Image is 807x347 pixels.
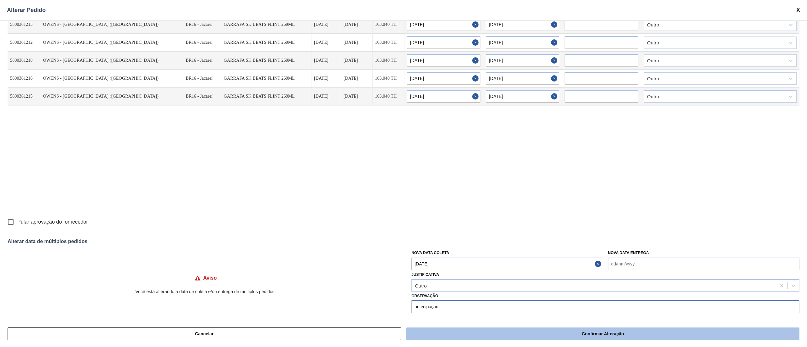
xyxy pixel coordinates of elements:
td: [DATE] [341,16,373,34]
label: Justificativa [411,272,439,277]
label: Nova Data Coleta [411,251,449,255]
td: BR16 - Jacareí [183,16,221,34]
div: Outro [647,77,659,81]
input: dd/mm/yyyy [608,258,799,270]
td: 5800361215 [8,88,40,105]
td: GARRAFA SK BEATS FLINT 269ML [221,34,311,52]
td: [DATE] [341,70,373,88]
td: 5800361213 [8,16,40,34]
td: BR16 - Jacareí [183,88,221,105]
div: Outro [415,283,427,288]
td: [DATE] [341,88,373,105]
div: Outro [647,23,659,27]
input: dd/mm/yyyy [407,36,480,49]
td: [DATE] [311,52,341,70]
button: Close [595,258,603,270]
td: 5800361212 [8,34,40,52]
td: [DATE] [341,52,373,70]
div: Outro [647,41,659,45]
label: Nova Data Entrega [608,251,649,255]
div: Outro [647,59,659,63]
button: Close [551,54,559,67]
button: Confirmar Alteração [406,327,799,340]
h4: Aviso [203,275,217,281]
input: dd/mm/yyyy [486,90,559,103]
button: Close [472,54,480,67]
button: Close [551,36,559,49]
button: Close [472,90,480,103]
input: dd/mm/yyyy [407,18,480,31]
input: dd/mm/yyyy [486,18,559,31]
td: GARRAFA SK BEATS FLINT 269ML [221,16,311,34]
td: BR16 - Jacareí [183,34,221,52]
td: GARRAFA SK BEATS FLINT 269ML [221,88,311,105]
td: OWENS - [GEOGRAPHIC_DATA] ([GEOGRAPHIC_DATA]) [40,16,183,34]
span: Alterar Pedido [7,7,46,14]
input: dd/mm/yyyy [411,258,603,270]
td: OWENS - [GEOGRAPHIC_DATA] ([GEOGRAPHIC_DATA]) [40,88,183,105]
input: dd/mm/yyyy [486,54,559,67]
input: dd/mm/yyyy [486,36,559,49]
button: Close [472,18,480,31]
td: [DATE] [341,34,373,52]
input: dd/mm/yyyy [407,72,480,85]
td: 103,040 TH [373,16,404,34]
button: Close [551,72,559,85]
td: [DATE] [311,34,341,52]
input: dd/mm/yyyy [407,90,480,103]
button: Cancelar [8,327,401,340]
td: BR16 - Jacareí [183,70,221,88]
td: OWENS - [GEOGRAPHIC_DATA] ([GEOGRAPHIC_DATA]) [40,34,183,52]
input: dd/mm/yyyy [407,54,480,67]
td: OWENS - [GEOGRAPHIC_DATA] ([GEOGRAPHIC_DATA]) [40,70,183,88]
input: dd/mm/yyyy [486,72,559,85]
td: 103,040 TH [373,70,404,88]
td: 103,040 TH [373,88,404,105]
td: 103,040 TH [373,52,404,70]
button: Close [472,72,480,85]
td: BR16 - Jacareí [183,52,221,70]
p: Você está alterando a data de coleta e/ou entrega de múltiplos pedidos. [8,289,403,294]
span: Pular aprovação do fornecedor [17,218,88,226]
div: Outro [647,94,659,99]
button: Close [551,90,559,103]
button: Close [472,36,480,49]
td: GARRAFA SK BEATS FLINT 269ML [221,70,311,88]
td: [DATE] [311,16,341,34]
label: Observação [411,292,799,301]
td: GARRAFA SK BEATS FLINT 269ML [221,52,311,70]
td: 5800361216 [8,70,40,88]
td: [DATE] [311,88,341,105]
td: 103,040 TH [373,34,404,52]
div: Alterar data de múltiplos pedidos [8,239,799,244]
td: [DATE] [311,70,341,88]
td: OWENS - [GEOGRAPHIC_DATA] ([GEOGRAPHIC_DATA]) [40,52,183,70]
button: Close [551,18,559,31]
td: 5800361218 [8,52,40,70]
